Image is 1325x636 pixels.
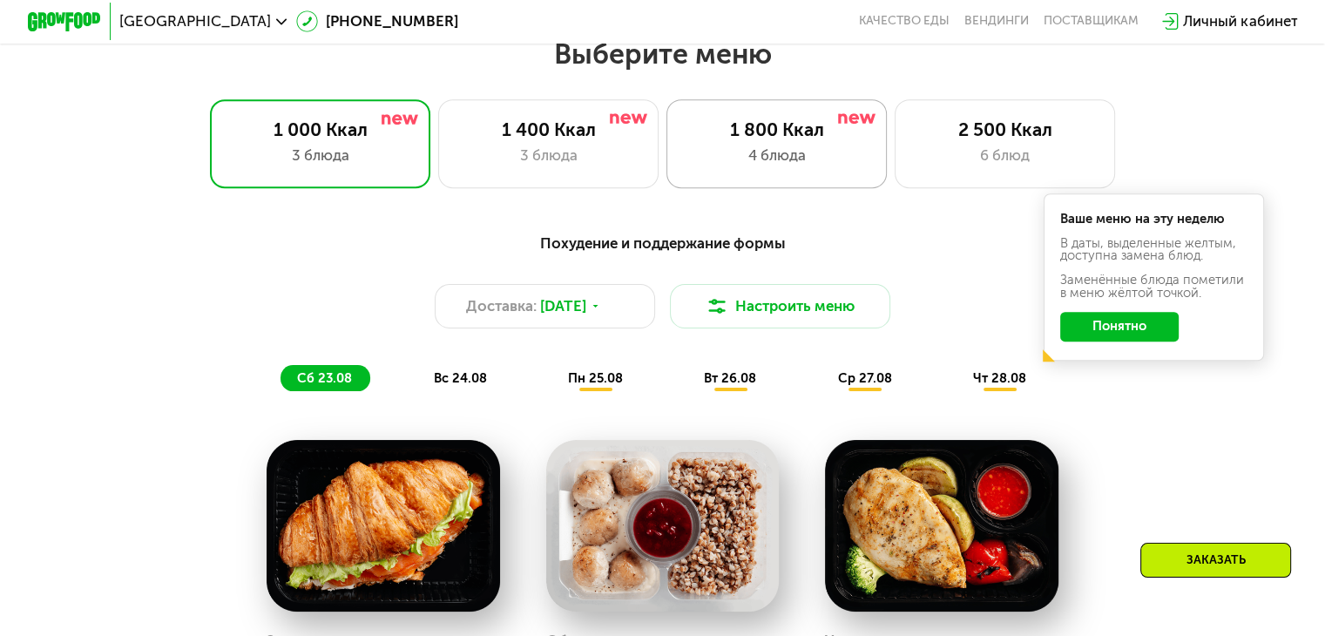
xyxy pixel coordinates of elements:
[119,14,271,29] span: [GEOGRAPHIC_DATA]
[229,118,411,140] div: 1 000 Ккал
[229,145,411,166] div: 3 блюда
[686,145,868,166] div: 4 блюда
[433,370,486,386] span: вс 24.08
[670,284,891,328] button: Настроить меню
[1140,543,1291,578] div: Заказать
[466,295,537,317] span: Доставка:
[1060,274,1248,300] div: Заменённые блюда пометили в меню жёлтой точкой.
[297,370,352,386] span: сб 23.08
[837,370,891,386] span: ср 27.08
[973,370,1026,386] span: чт 28.08
[1060,312,1179,342] button: Понятно
[59,37,1267,71] h2: Выберите меню
[457,118,639,140] div: 1 400 Ккал
[296,10,458,32] a: [PHONE_NUMBER]
[1183,10,1297,32] div: Личный кабинет
[1044,14,1139,29] div: поставщикам
[457,145,639,166] div: 3 блюда
[568,370,623,386] span: пн 25.08
[118,232,1207,254] div: Похудение и поддержание формы
[914,118,1096,140] div: 2 500 Ккал
[704,370,756,386] span: вт 26.08
[1060,213,1248,226] div: Ваше меню на эту неделю
[914,145,1096,166] div: 6 блюд
[686,118,868,140] div: 1 800 Ккал
[859,14,950,29] a: Качество еды
[964,14,1029,29] a: Вендинги
[1060,237,1248,263] div: В даты, выделенные желтым, доступна замена блюд.
[540,295,586,317] span: [DATE]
